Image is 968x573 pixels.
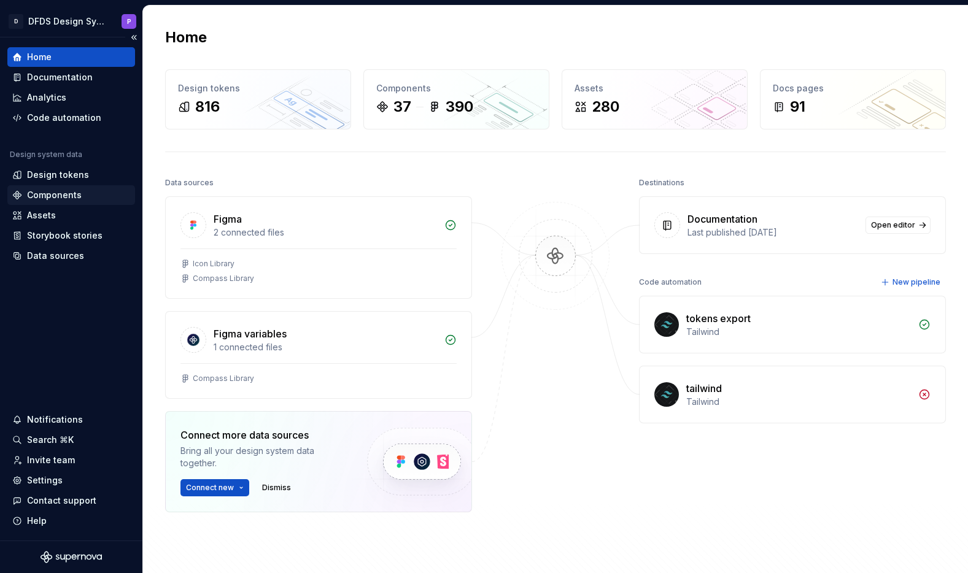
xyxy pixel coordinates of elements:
div: DFDS Design System [28,15,107,28]
div: Settings [27,474,63,486]
span: Connect new [186,483,234,493]
div: Invite team [27,454,75,466]
div: 91 [790,97,805,117]
div: 1 connected files [214,341,437,353]
div: Notifications [27,413,83,426]
div: Documentation [687,212,757,226]
span: New pipeline [892,277,940,287]
a: Docs pages91 [760,69,946,129]
button: Contact support [7,491,135,510]
a: Storybook stories [7,226,135,245]
div: Tailwind [686,396,911,408]
div: Docs pages [773,82,933,94]
div: Destinations [639,174,684,191]
div: Assets [27,209,56,221]
div: Assets [575,82,735,94]
div: Last published [DATE] [687,226,858,239]
div: P [127,17,131,26]
a: Code automation [7,108,135,128]
a: Data sources [7,246,135,266]
a: Analytics [7,88,135,107]
a: Components [7,185,135,205]
div: D [9,14,23,29]
div: Compass Library [193,274,254,283]
div: tailwind [686,381,722,396]
h2: Home [165,28,207,47]
a: Open editor [865,217,931,234]
div: 816 [195,97,220,117]
div: Documentation [27,71,93,83]
a: Components37390 [363,69,549,129]
div: tokens export [686,311,751,326]
div: Bring all your design system data together. [180,445,346,469]
div: Analytics [27,91,66,104]
div: Storybook stories [27,229,103,242]
span: Dismiss [262,483,291,493]
div: Code automation [639,274,702,291]
a: Assets [7,206,135,225]
span: Open editor [871,220,915,230]
div: Design system data [10,150,82,160]
button: DDFDS Design SystemP [2,8,140,34]
div: 390 [446,97,473,117]
div: Search ⌘K [27,434,74,446]
div: Contact support [27,494,96,507]
a: Invite team [7,450,135,470]
div: 37 [393,97,411,117]
a: Settings [7,471,135,490]
div: Home [27,51,52,63]
button: Dismiss [257,479,296,496]
div: Design tokens [178,82,338,94]
button: Connect new [180,479,249,496]
svg: Supernova Logo [41,551,102,563]
div: Connect more data sources [180,428,346,442]
button: Search ⌘K [7,430,135,450]
div: Tailwind [686,326,911,338]
button: New pipeline [877,274,946,291]
div: Design tokens [27,169,89,181]
div: Components [27,189,82,201]
a: Assets280 [562,69,748,129]
a: Home [7,47,135,67]
button: Collapse sidebar [125,29,142,46]
div: Data sources [165,174,214,191]
div: Figma [214,212,242,226]
a: Figma variables1 connected filesCompass Library [165,311,472,399]
div: Compass Library [193,374,254,383]
div: 2 connected files [214,226,437,239]
div: Figma variables [214,326,287,341]
a: Design tokens [7,165,135,185]
div: Code automation [27,112,101,124]
div: Data sources [27,250,84,262]
button: Help [7,511,135,531]
a: Design tokens816 [165,69,351,129]
div: Components [376,82,536,94]
a: Figma2 connected filesIcon LibraryCompass Library [165,196,472,299]
div: Help [27,515,47,527]
div: Icon Library [193,259,234,269]
div: 280 [592,97,619,117]
a: Documentation [7,67,135,87]
button: Notifications [7,410,135,429]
